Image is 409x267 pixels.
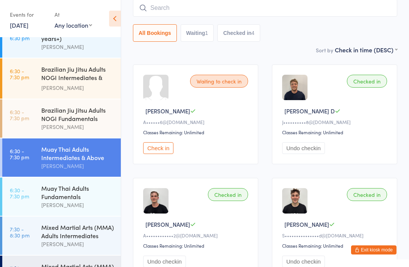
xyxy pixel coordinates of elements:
a: 7:30 -8:30 pmMixed Martial Arts (MMA) Adults Intermediates[PERSON_NAME] [2,217,121,255]
div: Check in time (DESC) [335,46,397,54]
div: [PERSON_NAME] [41,240,114,248]
button: Undo checkin [282,142,325,154]
a: 6:30 -7:30 pmBrazilian Jiu Jitsu Adults NOGI Fundamentals[PERSON_NAME] [2,99,121,138]
div: Waiting to check in [190,75,248,88]
div: Events for [10,8,47,21]
a: 5:30 -6:30 pmMuay Thai Teens (10 years+)[PERSON_NAME] [2,19,121,58]
div: J••••••••••8@[DOMAIN_NAME] [282,119,389,125]
button: Waiting1 [181,24,214,42]
time: 6:30 - 7:30 pm [10,148,29,160]
div: Any location [55,21,92,29]
div: 1 [205,30,208,36]
div: A••••••••••••2@[DOMAIN_NAME] [143,232,250,239]
div: Brazilian Jiu Jitsu Adults NOGI Fundamentals [41,106,114,123]
img: image1740648854.png [282,188,308,214]
div: Classes Remaining: Unlimited [282,242,389,249]
a: 6:30 -7:30 pmBrazilian Jiu Jitsu Adults NOGI Intermediates & Ab...[PERSON_NAME] [2,58,121,99]
div: [PERSON_NAME] [41,162,114,170]
div: A••••••6@[DOMAIN_NAME] [143,119,250,125]
button: Check in [143,142,173,154]
a: [DATE] [10,21,28,29]
div: Classes Remaining: Unlimited [143,129,250,135]
span: [PERSON_NAME] [145,107,190,115]
img: image1740648828.png [143,188,169,214]
span: [PERSON_NAME] [145,220,190,228]
button: Exit kiosk mode [351,245,397,254]
label: Sort by [316,46,333,54]
time: 6:30 - 7:30 pm [10,109,29,121]
div: [PERSON_NAME] [41,83,114,92]
div: S•••••••••••••••d@[DOMAIN_NAME] [282,232,389,239]
time: 5:30 - 6:30 pm [10,29,30,41]
div: 4 [251,30,254,36]
time: 6:30 - 7:30 pm [10,68,29,80]
button: Checked in4 [217,24,260,42]
button: All Bookings [133,24,177,42]
div: Checked in [208,188,248,201]
div: Brazilian Jiu Jitsu Adults NOGI Intermediates & Ab... [41,65,114,83]
div: [PERSON_NAME] [41,123,114,131]
div: Checked in [347,188,387,201]
div: Checked in [347,75,387,88]
time: 7:30 - 8:30 pm [10,226,30,238]
time: 6:30 - 7:30 pm [10,187,29,199]
span: [PERSON_NAME] [284,220,329,228]
div: Classes Remaining: Unlimited [143,242,250,249]
div: At [55,8,92,21]
div: Muay Thai Adults Intermediates & Above [41,145,114,162]
a: 6:30 -7:30 pmMuay Thai Adults Intermediates & Above[PERSON_NAME] [2,138,121,177]
div: Muay Thai Adults Fundamentals [41,184,114,201]
div: [PERSON_NAME] [41,42,114,51]
span: [PERSON_NAME] D [284,107,335,115]
div: [PERSON_NAME] [41,201,114,209]
div: Mixed Martial Arts (MMA) Adults Intermediates [41,223,114,240]
img: image1742887731.png [282,75,308,100]
a: 6:30 -7:30 pmMuay Thai Adults Fundamentals[PERSON_NAME] [2,177,121,216]
div: Classes Remaining: Unlimited [282,129,389,135]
